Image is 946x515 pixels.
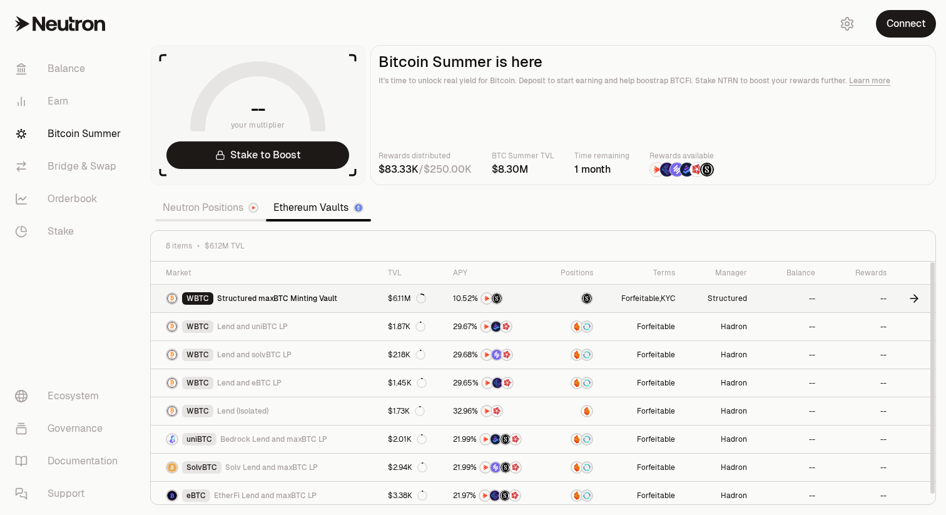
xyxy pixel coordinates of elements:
[220,434,327,444] span: Bedrock Lend and maxBTC LP
[510,491,520,501] img: Mars Fragments
[482,378,492,388] img: NTRN
[637,462,675,472] button: Forfeitable
[608,268,674,278] div: Terms
[5,183,135,215] a: Orderbook
[572,491,582,501] img: Amber
[601,285,682,312] a: Forfeitable,KYC
[574,162,629,177] div: 1 month
[823,285,894,312] a: --
[167,462,177,472] img: SolvBTC Logo
[582,491,592,501] img: Supervault
[700,163,714,176] img: Structured Points
[823,482,894,509] a: --
[445,426,545,453] a: NTRNBedrock DiamondsStructured PointsMars Fragments
[637,350,675,360] button: Forfeitable
[167,378,177,388] img: WBTC Logo
[388,268,437,278] div: TVL
[544,313,601,340] a: AmberSupervault
[637,434,675,444] button: Forfeitable
[388,322,425,332] div: $1.87K
[453,349,537,361] button: NTRNSolv PointsMars Fragments
[5,85,135,118] a: Earn
[690,268,747,278] div: Manager
[755,369,823,397] a: --
[572,322,582,332] img: Amber
[823,341,894,369] a: --
[660,163,674,176] img: EtherFi Points
[388,406,425,416] div: $1.73K
[552,320,593,333] button: AmberSupervault
[601,313,682,340] a: Forfeitable
[574,150,629,162] p: Time remaining
[481,322,491,332] img: NTRN
[582,406,592,416] img: Amber
[552,377,593,389] button: AmberSupervault
[151,397,380,425] a: WBTC LogoWBTCLend (Isolated)
[167,350,177,360] img: WBTC Logo
[379,150,472,162] p: Rewards distributed
[492,293,502,303] img: Structured Points
[217,293,337,303] span: Structured maxBTC Minting Vault
[492,378,502,388] img: EtherFi Points
[572,378,582,388] img: Amber
[380,313,445,340] a: $1.87K
[582,434,592,444] img: Supervault
[445,482,545,509] a: NTRNEtherFi PointsStructured PointsMars Fragments
[445,341,545,369] a: NTRNSolv PointsMars Fragments
[552,489,593,502] button: AmberSupervault
[167,491,177,501] img: eBTC Logo
[453,433,537,446] button: NTRNBedrock DiamondsStructured PointsMars Fragments
[755,454,823,481] a: --
[637,406,675,416] button: Forfeitable
[445,313,545,340] a: NTRNBedrock DiamondsMars Fragments
[582,462,592,472] img: Supervault
[491,434,501,444] img: Bedrock Diamonds
[502,350,512,360] img: Mars Fragments
[849,76,890,86] a: Learn more
[151,454,380,481] a: SolvBTC LogoSolvBTCSolv Lend and maxBTC LP
[544,341,601,369] a: AmberSupervault
[231,119,285,131] span: your multiplier
[683,482,755,509] a: Hadron
[670,163,684,176] img: Solv Points
[167,434,177,444] img: uniBTC Logo
[217,322,288,332] span: Lend and uniBTC LP
[182,349,213,361] div: WBTC
[683,454,755,481] a: Hadron
[511,462,521,472] img: Mars Fragments
[250,204,257,212] img: Neutron Logo
[683,313,755,340] a: Hadron
[182,489,210,502] div: eBTC
[755,426,823,453] a: --
[445,454,545,481] a: NTRNSolv PointsStructured PointsMars Fragments
[5,215,135,248] a: Stake
[388,293,426,303] div: $6.11M
[511,434,521,444] img: Mars Fragments
[445,369,545,397] a: NTRNEtherFi PointsMars Fragments
[823,313,894,340] a: --
[683,397,755,425] a: Hadron
[380,426,445,453] a: $2.01K
[601,341,682,369] a: Forfeitable
[502,378,512,388] img: Mars Fragments
[453,268,537,278] div: APY
[482,293,492,303] img: NTRN
[5,412,135,445] a: Governance
[379,53,928,71] h2: Bitcoin Summer is here
[491,462,501,472] img: Solv Points
[683,369,755,397] a: Hadron
[823,426,894,453] a: --
[876,10,936,38] button: Connect
[601,426,682,453] a: Forfeitable
[379,162,472,177] div: /
[690,163,704,176] img: Mars Fragments
[637,491,675,501] button: Forfeitable
[582,350,592,360] img: Supervault
[544,285,601,312] a: maxBTC
[166,141,349,169] a: Stake to Boost
[755,313,823,340] a: --
[151,369,380,397] a: WBTC LogoWBTCLend and eBTC LP
[380,482,445,509] a: $3.38K
[582,293,592,303] img: maxBTC
[755,482,823,509] a: --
